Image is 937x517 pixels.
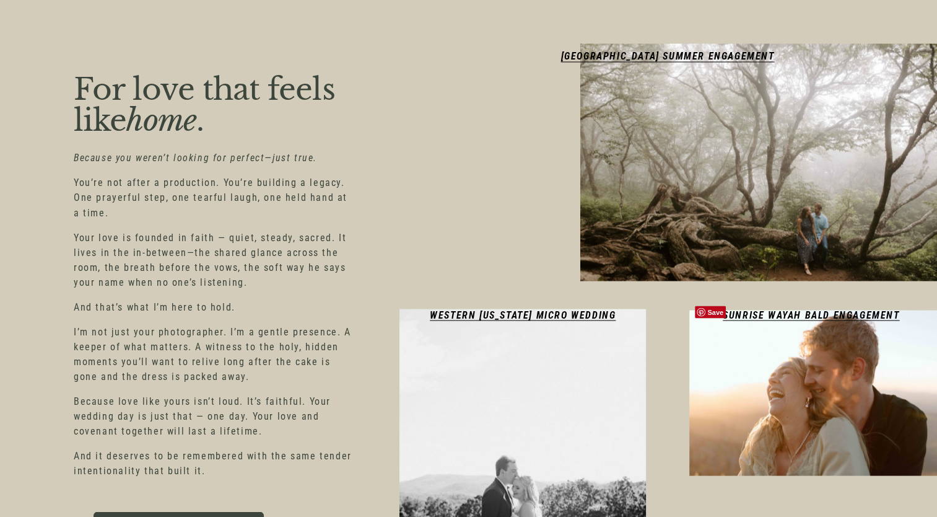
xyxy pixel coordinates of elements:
a: WESTERN [US_STATE] MICRO WEDDING [430,309,616,320]
em: home [126,102,196,139]
p: And it deserves to be remembered with the same tender intentionality that built it. [74,448,357,478]
h2: For love that feels like . [74,74,465,136]
a: SUNRISE WAYAH BALD ENGAGEMENT [723,309,899,320]
a: Pin it! [695,306,726,318]
p: You’re not after a production. You’re building a legacy. One prayerful step, one tearful laugh, o... [74,175,357,220]
p: I’m not just your photographer. I’m a gentle presence. A keeper of what matters. A witness to the... [74,324,357,384]
p: Your love is founded in faith — quiet, steady, sacred. It lives in the in-between—the shared glan... [74,230,357,289]
p: Because love like yours isn’t loud. It’s faithful. Your wedding day is just that — one day. Your ... [74,394,357,438]
em: Because you weren’t looking for perfect—just true. [74,152,317,164]
a: [GEOGRAPHIC_DATA] SUMMER ENGAGEMENT [561,50,775,62]
p: And that’s what I’m here to hold. [74,299,357,314]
